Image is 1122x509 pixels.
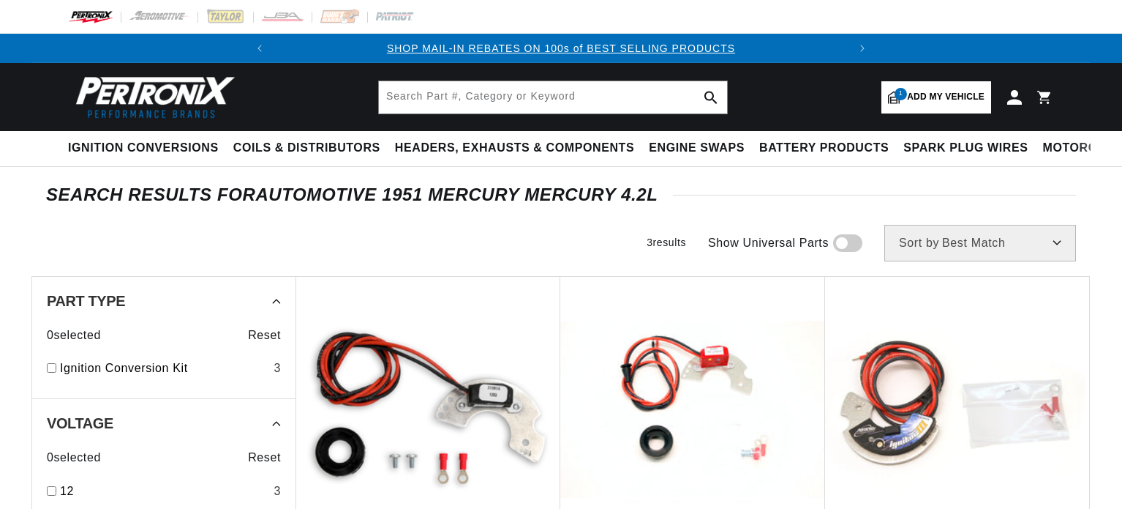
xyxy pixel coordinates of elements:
[47,448,101,467] span: 0 selected
[759,141,889,156] span: Battery Products
[60,359,268,378] a: Ignition Conversion Kit
[31,34,1091,63] slideshow-component: Translation missing: en.sections.announcements.announcement_bar
[68,141,219,156] span: Ignition Conversions
[248,448,281,467] span: Reset
[708,234,829,253] span: Show Universal Parts
[274,40,848,56] div: Announcement
[46,187,1076,202] div: SEARCH RESULTS FOR Automotive 1951 Mercury Mercury 4.2L
[881,81,991,114] a: 1Add my vehicle
[896,131,1035,166] summary: Spark Plug Wires
[68,72,236,122] img: Pertronix
[226,131,388,166] summary: Coils & Distributors
[274,482,281,501] div: 3
[388,131,641,166] summary: Headers, Exhausts & Components
[395,141,634,156] span: Headers, Exhausts & Components
[895,88,907,100] span: 1
[884,225,1076,261] select: Sort by
[47,416,113,431] span: Voltage
[379,81,727,114] input: Search Part #, Category or Keyword
[647,237,686,248] span: 3 results
[47,294,125,308] span: Part Type
[752,131,896,166] summary: Battery Products
[641,131,752,166] summary: Engine Swaps
[233,141,380,156] span: Coils & Distributors
[695,81,727,114] button: search button
[47,326,101,345] span: 0 selected
[899,237,939,249] span: Sort by
[68,131,226,166] summary: Ignition Conversions
[274,40,848,56] div: 1 of 2
[848,34,877,63] button: Translation missing: en.sections.announcements.next_announcement
[649,141,745,156] span: Engine Swaps
[903,141,1028,156] span: Spark Plug Wires
[274,359,281,378] div: 3
[907,90,984,104] span: Add my vehicle
[245,34,274,63] button: Translation missing: en.sections.announcements.previous_announcement
[248,326,281,345] span: Reset
[387,42,735,54] a: SHOP MAIL-IN REBATES ON 100s of BEST SELLING PRODUCTS
[60,482,268,501] a: 12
